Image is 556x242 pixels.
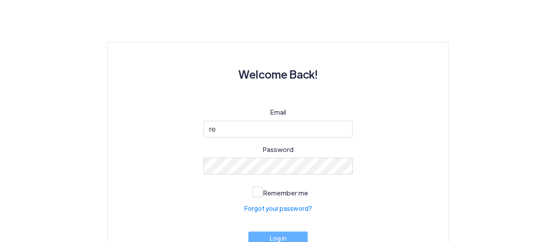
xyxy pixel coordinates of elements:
span: Remember me [263,188,308,197]
label: Password [263,144,294,155]
h3: Welcome Back! [129,63,427,85]
label: Email [270,107,286,117]
a: Forgot your password? [244,204,312,213]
